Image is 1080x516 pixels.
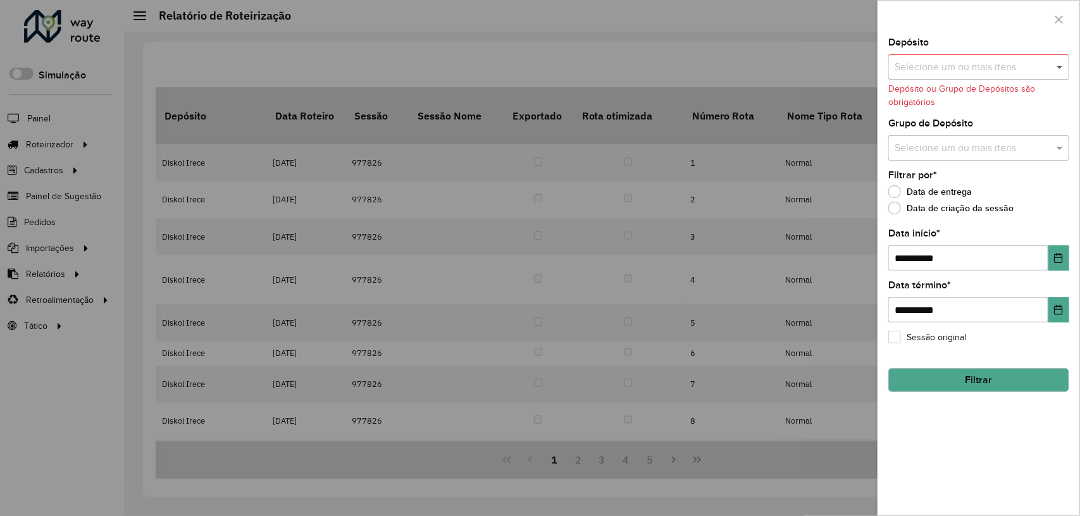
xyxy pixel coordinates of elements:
label: Data término [888,278,951,293]
label: Depósito [888,35,929,50]
label: Grupo de Depósito [888,116,973,131]
button: Choose Date [1048,245,1069,271]
formly-validation-message: Depósito ou Grupo de Depósitos são obrigatórios [888,84,1035,107]
label: Data início [888,226,940,241]
label: Filtrar por [888,168,937,183]
label: Sessão original [888,331,966,344]
button: Choose Date [1048,297,1069,322]
label: Data de entrega [888,185,972,198]
button: Filtrar [888,368,1069,392]
label: Data de criação da sessão [888,202,1014,214]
